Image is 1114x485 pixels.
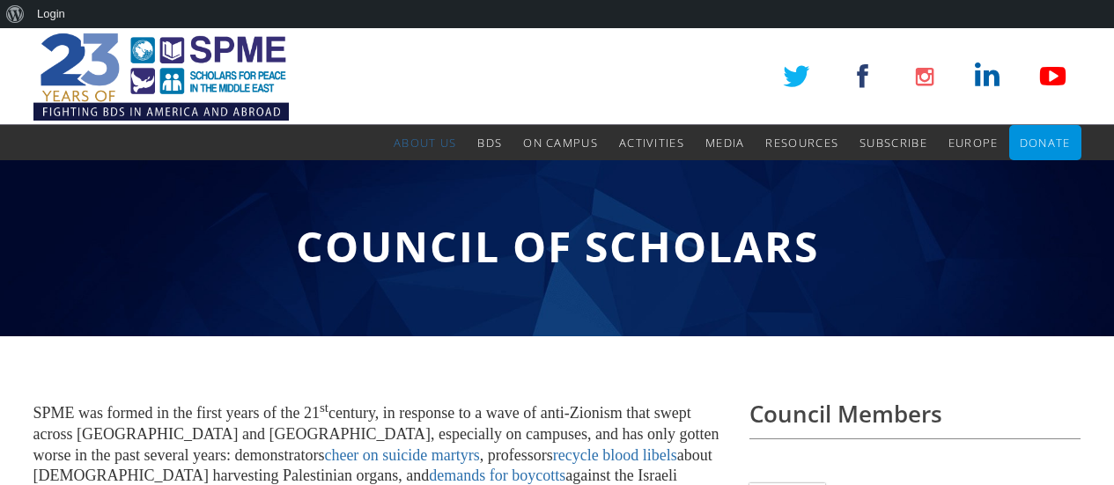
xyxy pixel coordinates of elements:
a: Subscribe [859,125,927,160]
sup: st [320,400,328,415]
span: Donate [1020,135,1071,151]
span: On Campus [523,135,598,151]
span: Media [705,135,745,151]
a: BDS [477,125,502,160]
a: demands for boycotts [429,467,565,484]
a: Resources [765,125,838,160]
a: cheer on suicide martyrs [324,446,479,464]
span: Subscribe [859,135,927,151]
a: On Campus [523,125,598,160]
span: Activities [619,135,684,151]
h3: Council Members [749,398,1081,430]
span: Resources [765,135,838,151]
span: Europe [948,135,999,151]
span: BDS [477,135,502,151]
a: Donate [1020,125,1071,160]
a: recycle blood libels [553,446,677,464]
a: Activities [619,125,684,160]
span: About Us [394,135,456,151]
a: Europe [948,125,999,160]
span: Council of Scholars [296,217,819,275]
a: About Us [394,125,456,160]
img: SPME [33,28,289,125]
a: Media [705,125,745,160]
